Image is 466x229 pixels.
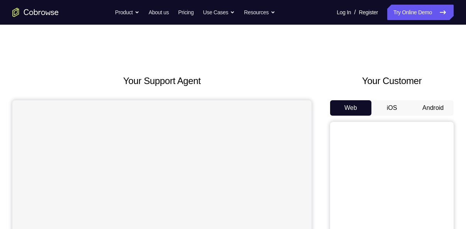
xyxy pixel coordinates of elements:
a: About us [149,5,169,20]
a: Log In [337,5,351,20]
button: Web [330,100,371,116]
button: iOS [371,100,413,116]
button: Product [115,5,139,20]
a: Pricing [178,5,193,20]
a: Try Online Demo [387,5,454,20]
span: / [354,8,356,17]
a: Go to the home page [12,8,59,17]
button: Use Cases [203,5,235,20]
button: Android [412,100,454,116]
h2: Your Support Agent [12,74,312,88]
a: Register [359,5,378,20]
h2: Your Customer [330,74,454,88]
button: Resources [244,5,275,20]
